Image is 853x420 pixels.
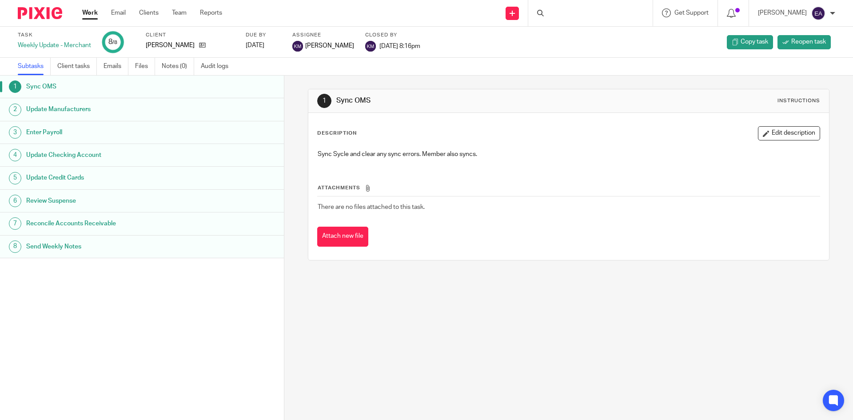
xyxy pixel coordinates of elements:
[318,185,360,190] span: Attachments
[305,41,354,50] span: [PERSON_NAME]
[18,7,62,19] img: Pixie
[292,41,303,52] img: svg%3E
[365,41,376,52] img: svg%3E
[9,217,21,230] div: 7
[9,80,21,93] div: 1
[246,32,281,39] label: Due by
[777,97,820,104] div: Instructions
[758,126,820,140] button: Edit description
[777,35,831,49] a: Reopen task
[365,32,420,39] label: Closed by
[26,194,192,208] h1: Review Suspense
[26,126,192,139] h1: Enter Payroll
[57,58,97,75] a: Client tasks
[139,8,159,17] a: Clients
[317,130,357,137] p: Description
[9,195,21,207] div: 6
[18,41,91,50] div: Weekly Update - Merchant
[292,32,354,39] label: Assignee
[9,149,21,161] div: 4
[9,126,21,139] div: 3
[135,58,155,75] a: Files
[379,43,420,49] span: [DATE] 8:16pm
[104,58,128,75] a: Emails
[246,41,281,50] div: [DATE]
[9,240,21,253] div: 8
[9,172,21,184] div: 5
[162,58,194,75] a: Notes (0)
[201,58,235,75] a: Audit logs
[318,150,819,159] p: Sync Sycle and clear any sync errors. Member also syncs.
[727,35,773,49] a: Copy task
[791,37,826,46] span: Reopen task
[82,8,98,17] a: Work
[18,58,51,75] a: Subtasks
[26,217,192,230] h1: Reconcile Accounts Receivable
[26,80,192,93] h1: Sync OMS
[112,40,117,45] small: /8
[26,240,192,253] h1: Send Weekly Notes
[18,32,91,39] label: Task
[26,103,192,116] h1: Update Manufacturers
[741,37,768,46] span: Copy task
[758,8,807,17] p: [PERSON_NAME]
[317,94,331,108] div: 1
[336,96,588,105] h1: Sync OMS
[674,10,709,16] span: Get Support
[108,37,117,47] div: 8
[146,32,235,39] label: Client
[172,8,187,17] a: Team
[200,8,222,17] a: Reports
[811,6,825,20] img: svg%3E
[26,148,192,162] h1: Update Checking Account
[26,171,192,184] h1: Update Credit Cards
[318,204,425,210] span: There are no files attached to this task.
[9,104,21,116] div: 2
[111,8,126,17] a: Email
[146,41,195,50] p: [PERSON_NAME]
[317,227,368,247] button: Attach new file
